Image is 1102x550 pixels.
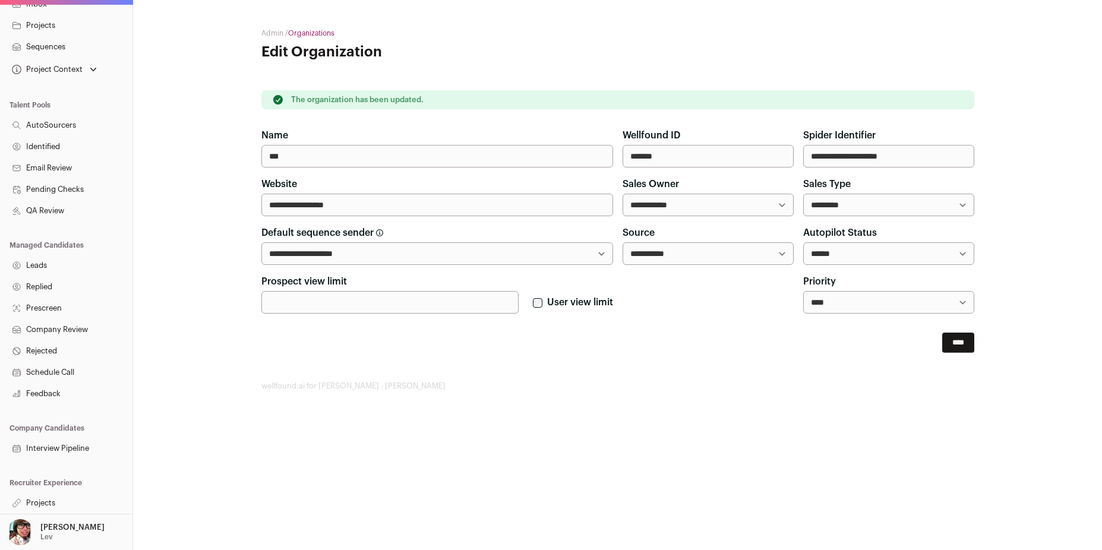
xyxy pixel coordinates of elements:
[261,128,288,143] label: Name
[5,519,107,545] button: Open dropdown
[7,519,33,545] img: 14759586-medium_jpg
[261,43,499,62] h1: Edit Organization
[623,177,679,191] label: Sales Owner
[803,128,876,143] label: Spider Identifier
[288,30,334,37] a: Organizations
[261,29,499,38] h2: Admin /
[261,381,974,391] footer: wellfound:ai for [PERSON_NAME] - [PERSON_NAME]
[547,295,613,309] label: User view limit
[10,61,99,78] button: Open dropdown
[623,226,655,240] label: Source
[261,226,374,240] span: Default sequence sender
[803,226,877,240] label: Autopilot Status
[803,177,851,191] label: Sales Type
[40,523,105,532] p: [PERSON_NAME]
[40,532,53,542] p: Lev
[623,128,680,143] label: Wellfound ID
[803,274,836,289] label: Priority
[261,177,297,191] label: Website
[291,95,424,105] p: The organization has been updated.
[10,65,83,74] div: Project Context
[376,229,383,236] span: The user associated with this email will be used as the default sender when creating sequences fr...
[261,274,347,289] label: Prospect view limit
